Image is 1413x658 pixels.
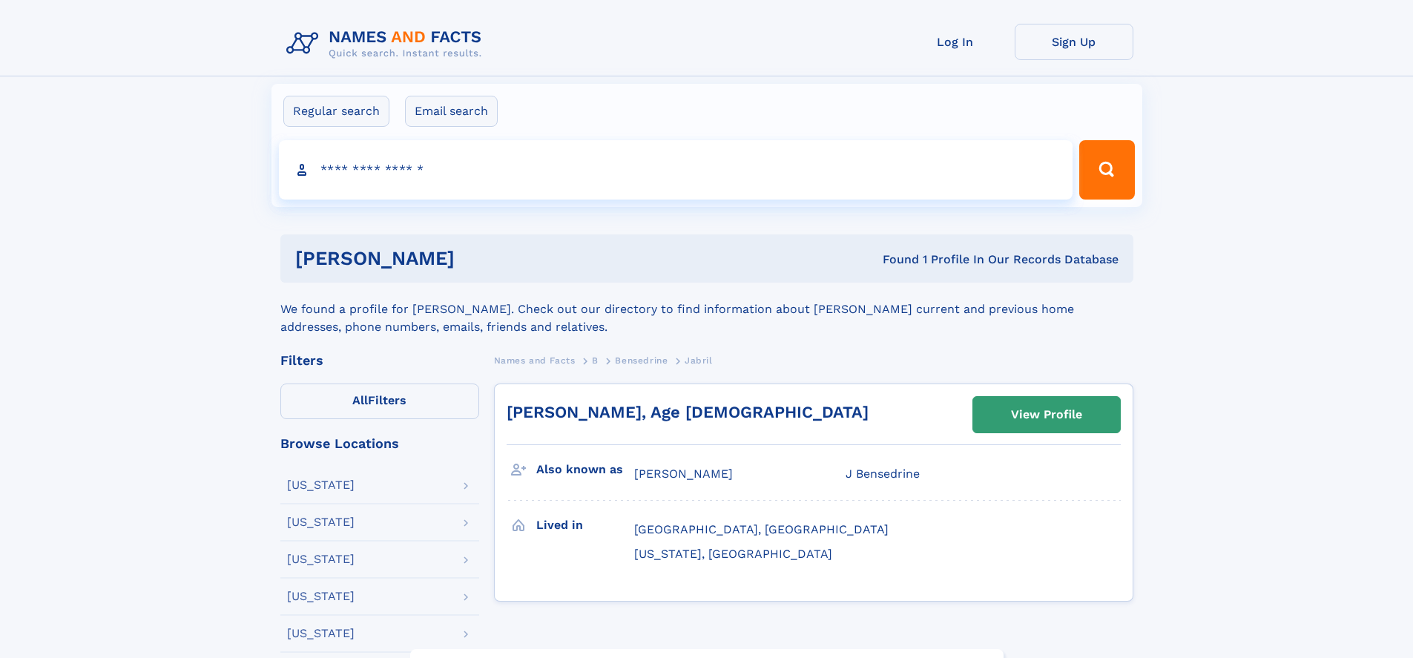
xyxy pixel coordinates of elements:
[668,251,1119,268] div: Found 1 Profile In Our Records Database
[279,140,1073,200] input: search input
[615,355,668,366] span: Bensedrine
[507,403,869,421] a: [PERSON_NAME], Age [DEMOGRAPHIC_DATA]
[494,351,576,369] a: Names and Facts
[280,24,494,64] img: Logo Names and Facts
[634,467,733,481] span: [PERSON_NAME]
[896,24,1015,60] a: Log In
[283,96,389,127] label: Regular search
[634,547,832,561] span: [US_STATE], [GEOGRAPHIC_DATA]
[685,355,713,366] span: Jabril
[536,457,634,482] h3: Also known as
[592,355,599,366] span: B
[287,479,355,491] div: [US_STATE]
[592,351,599,369] a: B
[287,516,355,528] div: [US_STATE]
[352,393,368,407] span: All
[280,354,479,367] div: Filters
[1011,398,1082,432] div: View Profile
[287,590,355,602] div: [US_STATE]
[634,522,889,536] span: [GEOGRAPHIC_DATA], [GEOGRAPHIC_DATA]
[287,553,355,565] div: [US_STATE]
[280,283,1133,336] div: We found a profile for [PERSON_NAME]. Check out our directory to find information about [PERSON_N...
[973,397,1120,432] a: View Profile
[615,351,668,369] a: Bensedrine
[1079,140,1134,200] button: Search Button
[1015,24,1133,60] a: Sign Up
[295,249,669,268] h1: [PERSON_NAME]
[405,96,498,127] label: Email search
[846,467,920,481] span: J Bensedrine
[287,628,355,639] div: [US_STATE]
[280,384,479,419] label: Filters
[280,437,479,450] div: Browse Locations
[536,513,634,538] h3: Lived in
